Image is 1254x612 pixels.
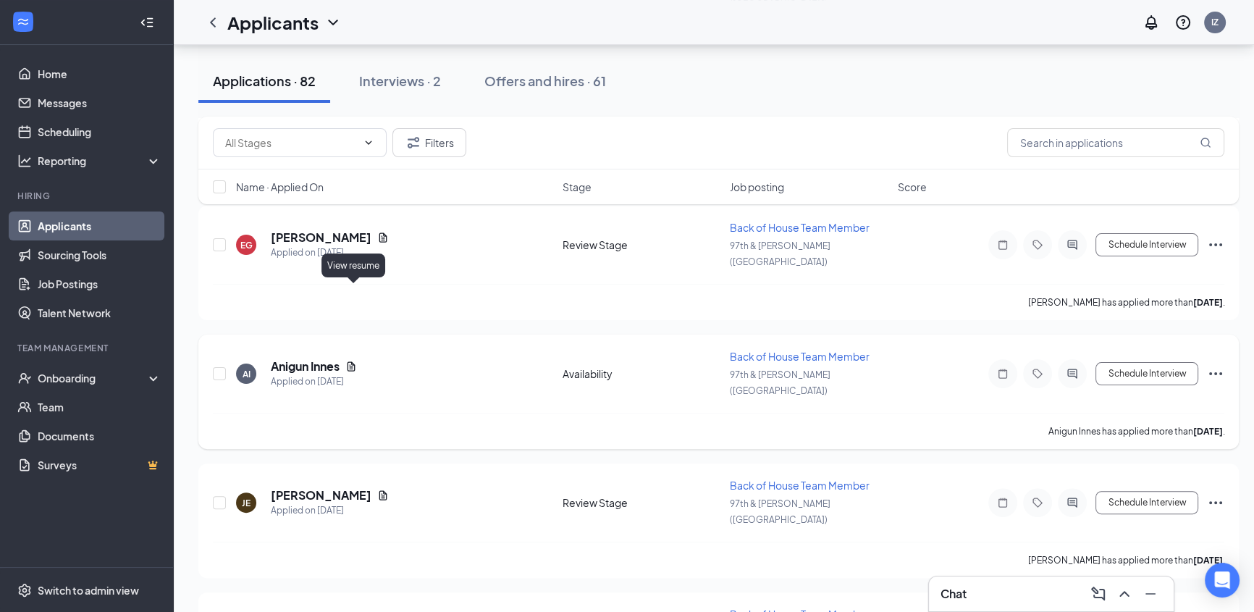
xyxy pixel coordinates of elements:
[563,366,721,381] div: Availability
[38,393,161,422] a: Team
[1192,426,1222,437] b: [DATE]
[17,190,159,202] div: Hiring
[38,371,149,385] div: Onboarding
[730,479,870,492] span: Back of House Team Member
[1174,14,1192,31] svg: QuestionInfo
[1211,16,1219,28] div: IZ
[17,342,159,354] div: Team Management
[730,369,830,396] span: 97th & [PERSON_NAME] ([GEOGRAPHIC_DATA])
[38,211,161,240] a: Applicants
[38,154,162,168] div: Reporting
[345,361,357,372] svg: Document
[730,350,870,363] span: Back of House Team Member
[1064,497,1081,508] svg: ActiveChat
[1027,296,1224,309] p: [PERSON_NAME] has applied more than .
[321,253,385,277] div: View resume
[16,14,30,29] svg: WorkstreamLogo
[1090,585,1107,603] svg: ComposeMessage
[38,117,161,146] a: Scheduling
[17,371,32,385] svg: UserCheck
[1207,494,1224,511] svg: Ellipses
[17,583,32,598] svg: Settings
[1007,128,1224,157] input: Search in applications
[1192,297,1222,308] b: [DATE]
[359,72,441,90] div: Interviews · 2
[1139,582,1162,605] button: Minimize
[38,583,139,598] div: Switch to admin view
[213,72,316,90] div: Applications · 82
[271,230,371,246] h5: [PERSON_NAME]
[994,239,1011,251] svg: Note
[484,72,606,90] div: Offers and hires · 61
[405,134,422,151] svg: Filter
[730,180,784,194] span: Job posting
[377,490,389,501] svg: Document
[1029,368,1046,380] svg: Tag
[1113,582,1136,605] button: ChevronUp
[1205,563,1240,598] div: Open Intercom Messenger
[38,298,161,327] a: Talent Network
[271,359,340,374] h5: Anigun Innes
[38,422,161,450] a: Documents
[363,137,374,148] svg: ChevronDown
[1029,497,1046,508] svg: Tag
[1064,368,1081,380] svg: ActiveChat
[1087,582,1110,605] button: ComposeMessage
[730,498,830,525] span: 97th & [PERSON_NAME] ([GEOGRAPHIC_DATA])
[271,374,357,389] div: Applied on [DATE]
[38,269,161,298] a: Job Postings
[1095,362,1198,385] button: Schedule Interview
[271,487,371,503] h5: [PERSON_NAME]
[236,180,324,194] span: Name · Applied On
[324,14,342,31] svg: ChevronDown
[994,497,1011,508] svg: Note
[227,10,319,35] h1: Applicants
[1200,137,1211,148] svg: MagnifyingGlass
[1095,491,1198,514] button: Schedule Interview
[243,368,251,380] div: AI
[271,246,389,260] div: Applied on [DATE]
[225,135,357,151] input: All Stages
[563,180,592,194] span: Stage
[240,239,253,251] div: EG
[1048,425,1224,437] p: Anigun Innes has applied more than .
[17,154,32,168] svg: Analysis
[994,368,1011,380] svg: Note
[1207,365,1224,382] svg: Ellipses
[140,15,154,30] svg: Collapse
[1207,236,1224,253] svg: Ellipses
[1064,239,1081,251] svg: ActiveChat
[1029,239,1046,251] svg: Tag
[940,586,967,602] h3: Chat
[563,238,721,252] div: Review Stage
[1095,233,1198,256] button: Schedule Interview
[392,128,466,157] button: Filter Filters
[38,59,161,88] a: Home
[730,221,870,234] span: Back of House Team Member
[377,232,389,243] svg: Document
[1142,585,1159,603] svg: Minimize
[563,495,721,510] div: Review Stage
[1116,585,1133,603] svg: ChevronUp
[1143,14,1160,31] svg: Notifications
[897,180,926,194] span: Score
[1027,554,1224,566] p: [PERSON_NAME] has applied more than .
[38,450,161,479] a: SurveysCrown
[204,14,222,31] svg: ChevronLeft
[38,88,161,117] a: Messages
[242,497,251,509] div: JE
[38,240,161,269] a: Sourcing Tools
[730,240,830,267] span: 97th & [PERSON_NAME] ([GEOGRAPHIC_DATA])
[1192,555,1222,566] b: [DATE]
[271,503,389,518] div: Applied on [DATE]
